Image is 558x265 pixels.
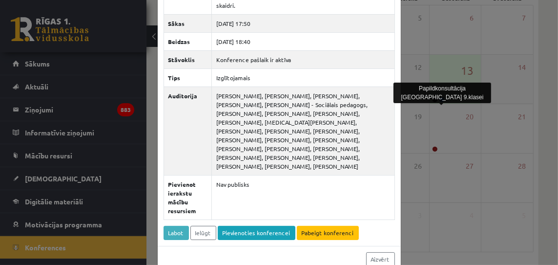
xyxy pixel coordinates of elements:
[164,50,212,68] th: Stāvoklis
[164,32,212,50] th: Beidzas
[212,14,394,32] td: [DATE] 17:50
[212,50,394,68] td: Konference pašlaik ir aktīva
[212,87,394,175] td: [PERSON_NAME], [PERSON_NAME], [PERSON_NAME], [PERSON_NAME], [PERSON_NAME] - Sociālais pedagogs, [...
[164,68,212,87] th: Tips
[164,226,189,240] a: Labot
[297,226,359,240] a: Pabeigt konferenci
[218,226,295,240] a: Pievienoties konferencei
[164,87,212,175] th: Auditorija
[212,32,394,50] td: [DATE] 18:40
[190,226,216,240] a: Ielūgt
[212,68,394,87] td: Izglītojamais
[212,175,394,220] td: Nav publisks
[164,175,212,220] th: Pievienot ierakstu mācību resursiem
[164,14,212,32] th: Sākas
[393,83,491,103] div: Papildkonsultācija [GEOGRAPHIC_DATA] 9.klasei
